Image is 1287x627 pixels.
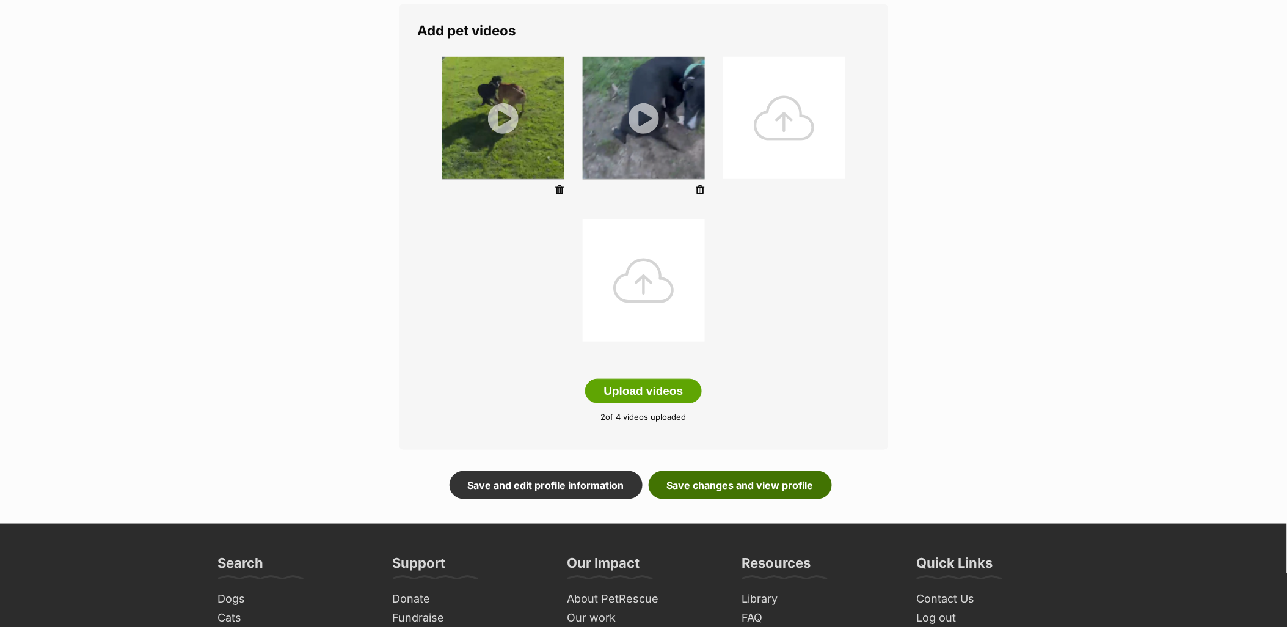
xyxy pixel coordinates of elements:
[601,412,606,422] span: 2
[649,471,832,499] a: Save changes and view profile
[742,554,811,579] h3: Resources
[213,590,376,609] a: Dogs
[393,554,446,579] h3: Support
[442,57,564,179] img: listing photo
[917,554,993,579] h3: Quick Links
[737,590,900,609] a: Library
[218,554,264,579] h3: Search
[567,554,640,579] h3: Our Impact
[418,23,870,38] legend: Add pet videos
[585,379,702,403] button: Upload videos
[912,590,1074,609] a: Contact Us
[388,590,550,609] a: Donate
[450,471,643,499] a: Save and edit profile information
[583,57,705,179] img: listing photo
[418,411,870,424] p: of 4 videos uploaded
[563,590,725,609] a: About PetRescue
